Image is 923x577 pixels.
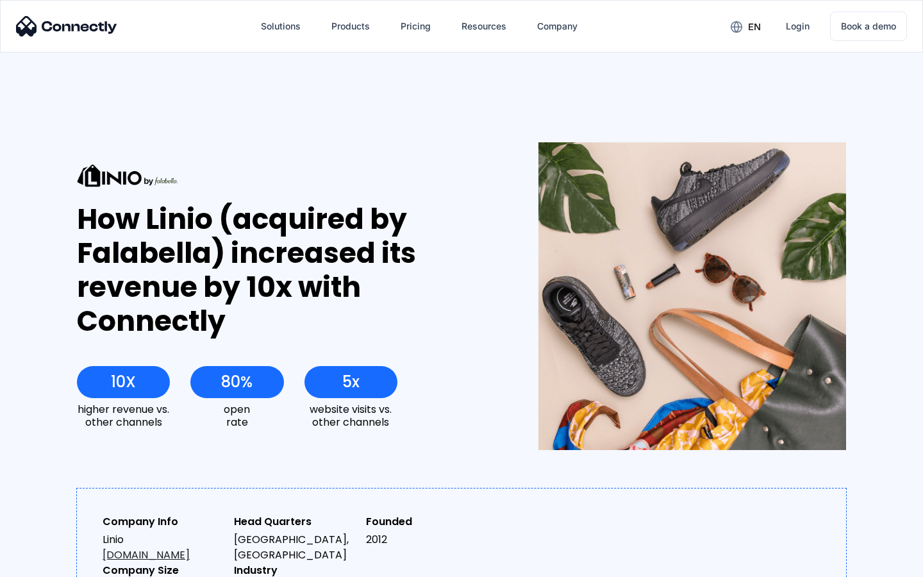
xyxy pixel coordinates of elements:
div: 2012 [366,532,487,548]
div: Head Quarters [234,514,355,530]
div: Solutions [261,17,301,35]
aside: Language selected: English [13,555,77,573]
ul: Language list [26,555,77,573]
div: en [748,18,761,36]
div: open rate [190,403,283,428]
div: 5x [342,373,360,391]
div: Pricing [401,17,431,35]
div: Company Info [103,514,224,530]
div: 10X [111,373,136,391]
div: Linio [103,532,224,563]
div: 80% [221,373,253,391]
a: [DOMAIN_NAME] [103,548,190,562]
div: Login [786,17,810,35]
a: Pricing [390,11,441,42]
div: Company [537,17,578,35]
div: Founded [366,514,487,530]
div: How Linio (acquired by Falabella) increased its revenue by 10x with Connectly [77,203,492,338]
div: [GEOGRAPHIC_DATA], [GEOGRAPHIC_DATA] [234,532,355,563]
img: Connectly Logo [16,16,117,37]
div: Resources [462,17,506,35]
a: Book a demo [830,12,907,41]
div: website visits vs. other channels [304,403,397,428]
div: Products [331,17,370,35]
div: higher revenue vs. other channels [77,403,170,428]
a: Login [776,11,820,42]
